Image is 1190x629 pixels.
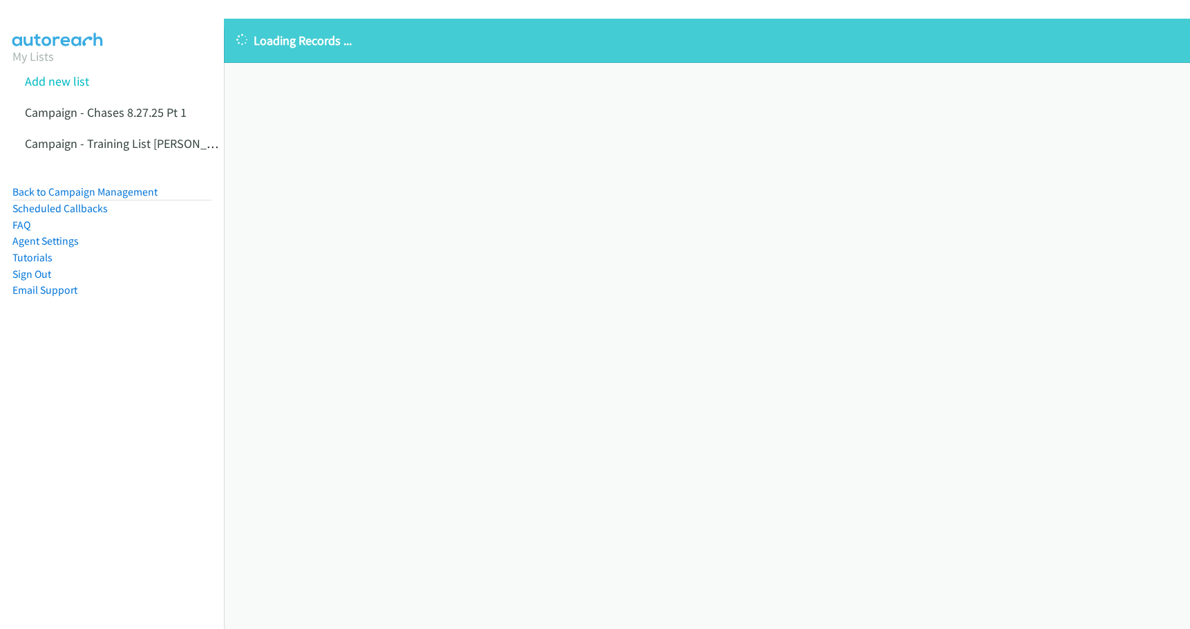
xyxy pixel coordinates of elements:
a: My Lists [12,48,54,64]
a: Email Support [12,283,77,297]
a: Back to Campaign Management [12,185,158,198]
a: Scheduled Callbacks [12,202,108,215]
a: Campaign - Chases 8.27.25 Pt 1 [25,104,187,120]
p: Loading Records ... [236,31,1178,50]
a: FAQ [12,218,30,232]
a: Agent Settings [12,234,79,247]
a: Campaign - Training List [PERSON_NAME] [25,135,240,151]
a: Tutorials [12,251,53,264]
a: Add new list [25,73,89,89]
a: Sign Out [12,267,51,281]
